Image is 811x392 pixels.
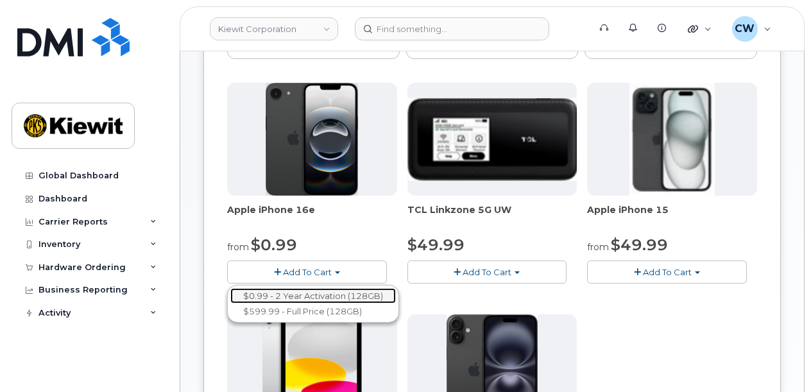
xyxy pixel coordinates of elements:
[251,235,297,254] span: $0.99
[587,260,747,283] button: Add To Cart
[629,83,715,196] img: iphone15.jpg
[407,203,577,229] div: TCL Linkzone 5G UW
[283,267,332,277] span: Add To Cart
[643,267,692,277] span: Add To Cart
[587,241,609,253] small: from
[230,288,396,304] a: $0.99 - 2 Year Activation (128GB)
[227,241,249,253] small: from
[587,203,757,229] div: Apple iPhone 15
[407,235,465,254] span: $49.99
[210,17,338,40] a: Kiewit Corporation
[407,98,577,180] img: linkzone5g.png
[355,17,549,40] input: Find something...
[723,16,780,42] div: Corey Wagg
[611,235,668,254] span: $49.99
[230,303,396,320] a: $599.99 - Full Price (128GB)
[227,260,387,283] button: Add To Cart
[679,16,721,42] div: Quicklinks
[463,267,511,277] span: Add To Cart
[735,21,755,37] span: CW
[755,336,801,382] iframe: Messenger Launcher
[227,203,397,229] div: Apple iPhone 16e
[407,260,567,283] button: Add To Cart
[266,83,358,196] img: iphone16e.png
